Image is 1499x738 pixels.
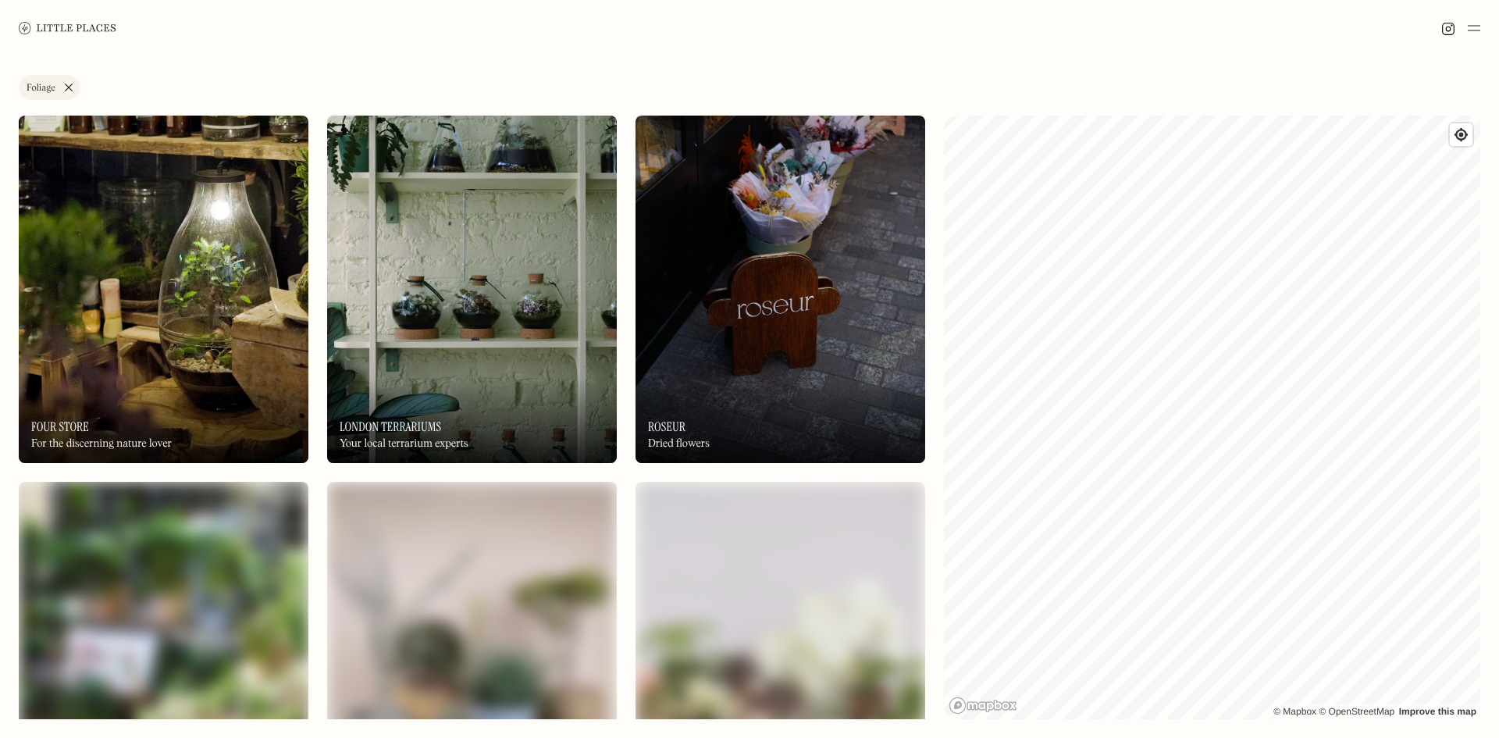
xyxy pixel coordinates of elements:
[31,419,89,434] h3: Four Store
[648,437,710,451] div: Dried flowers
[27,84,55,93] div: Foliage
[949,697,1017,715] a: Mapbox homepage
[1450,123,1472,146] button: Find my location
[19,75,80,100] a: Foliage
[327,116,617,463] a: London TerrariumsLondon TerrariumsLondon TerrariumsYour local terrarium experts
[1273,706,1316,717] a: Mapbox
[636,116,925,463] a: RoseurRoseurRoseurDried flowers
[636,116,925,463] img: Roseur
[944,116,1480,719] canvas: Map
[1319,706,1394,717] a: OpenStreetMap
[1399,706,1476,717] a: Improve this map
[19,116,308,463] img: Four Store
[31,437,172,451] div: For the discerning nature lover
[648,419,685,434] h3: Roseur
[327,116,617,463] img: London Terrariums
[340,437,468,451] div: Your local terrarium experts
[19,116,308,463] a: Four StoreFour StoreFour StoreFor the discerning nature lover
[340,419,441,434] h3: London Terrariums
